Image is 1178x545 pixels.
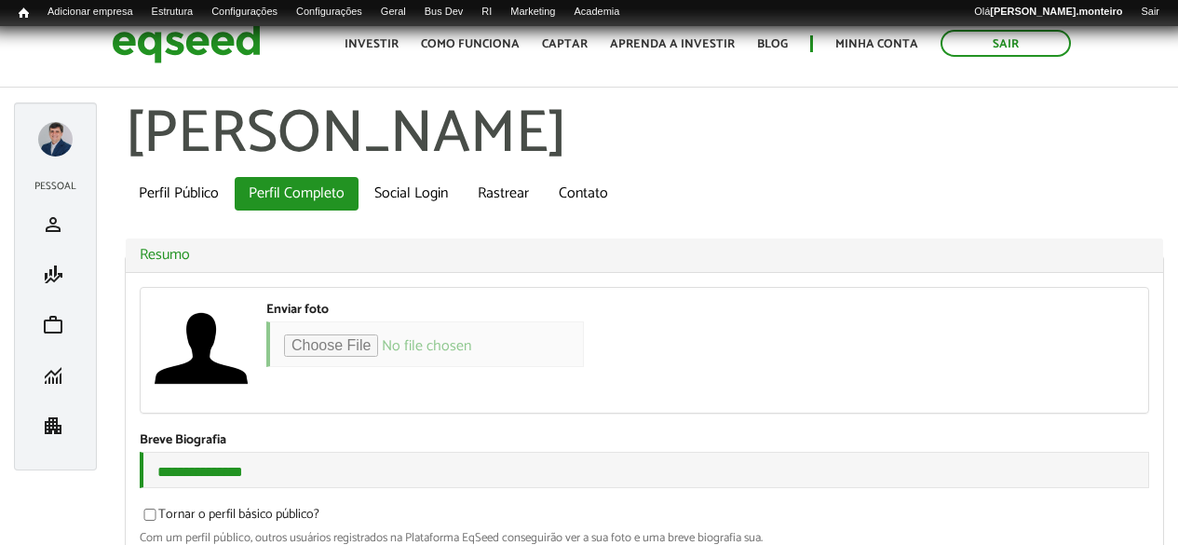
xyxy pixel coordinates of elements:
label: Enviar foto [266,304,329,317]
a: Bus Dev [415,5,473,20]
a: Início [9,5,38,22]
a: finance_mode [29,264,82,286]
input: Tornar o perfil básico público? [133,509,167,521]
a: Configurações [202,5,287,20]
a: Sair [1131,5,1169,20]
a: Contato [545,177,622,211]
label: Breve Biografia [140,434,226,447]
li: Minha empresa [24,401,87,451]
a: Como funciona [421,38,520,50]
a: Marketing [501,5,564,20]
a: Perfil Público [125,177,233,211]
img: Foto de LEANDRO BORGES [155,302,248,395]
a: Configurações [287,5,372,20]
a: Blog [757,38,788,50]
a: Minha conta [835,38,918,50]
a: Sair [941,30,1071,57]
span: finance_mode [42,264,64,286]
a: Investir [345,38,399,50]
span: work [42,314,64,336]
a: Expandir menu [38,122,73,157]
a: work [29,314,82,336]
a: apartment [29,415,82,437]
a: Academia [564,5,629,20]
a: Social Login [360,177,462,211]
li: Minha simulação [24,250,87,300]
h2: Pessoal [24,181,87,192]
a: RI [472,5,501,20]
a: Geral [372,5,415,20]
span: Início [19,7,29,20]
li: Minhas rodadas de investimento [24,350,87,401]
img: EqSeed [112,19,261,68]
a: Captar [542,38,588,50]
div: Com um perfil público, outros usuários registrados na Plataforma EqSeed conseguirão ver a sua fot... [140,532,1149,544]
a: Resumo [140,248,1149,263]
span: monitoring [42,364,64,387]
h1: [PERSON_NAME] [125,102,1164,168]
strong: [PERSON_NAME].monteiro [990,6,1122,17]
a: Adicionar empresa [38,5,142,20]
li: Meu portfólio [24,300,87,350]
a: Ver perfil do usuário. [155,302,248,395]
a: Olá[PERSON_NAME].monteiro [965,5,1131,20]
a: Estrutura [142,5,203,20]
a: monitoring [29,364,82,387]
a: person [29,213,82,236]
li: Meu perfil [24,199,87,250]
a: Rastrear [464,177,543,211]
span: person [42,213,64,236]
a: Aprenda a investir [610,38,735,50]
span: apartment [42,415,64,437]
label: Tornar o perfil básico público? [140,509,319,527]
a: Perfil Completo [235,177,359,211]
